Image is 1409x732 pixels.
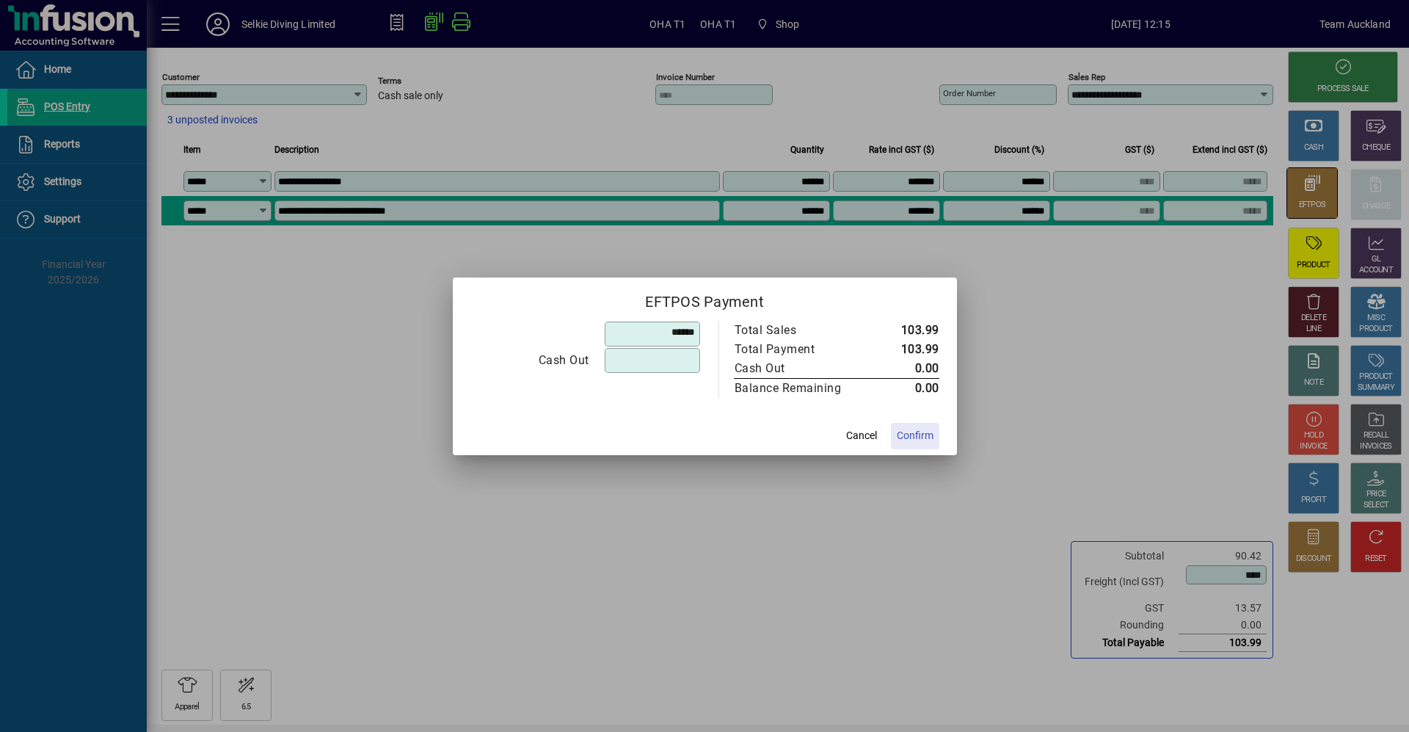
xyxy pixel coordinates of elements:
[735,360,858,377] div: Cash Out
[734,321,873,340] td: Total Sales
[846,428,877,443] span: Cancel
[453,278,957,320] h2: EFTPOS Payment
[873,359,939,379] td: 0.00
[873,321,939,340] td: 103.99
[873,340,939,359] td: 103.99
[873,378,939,398] td: 0.00
[735,380,858,397] div: Balance Remaining
[897,428,933,443] span: Confirm
[891,423,939,449] button: Confirm
[471,352,589,369] div: Cash Out
[838,423,885,449] button: Cancel
[734,340,873,359] td: Total Payment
